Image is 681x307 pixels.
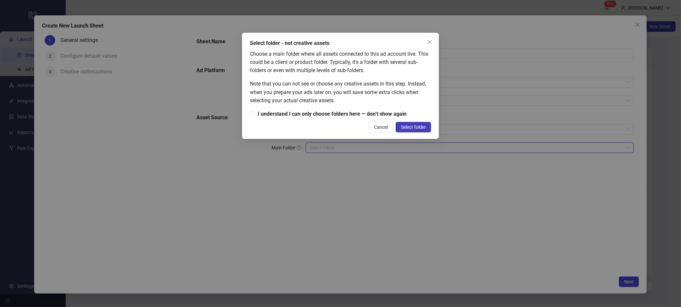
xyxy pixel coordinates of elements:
[369,122,393,132] button: Cancel
[425,37,435,47] button: Close
[250,80,431,104] div: Note that you can not see or choose any creative assets in this step. Instead, when you prepare y...
[396,122,431,132] button: Select folder
[374,125,388,130] span: Cancel
[250,50,431,74] div: Choose a main folder where all assets connected to this ad account live. This could be a client o...
[250,39,431,47] div: Select folder - not creative assets
[401,125,426,130] span: Select folder
[427,39,432,45] span: close
[255,110,409,118] span: I understand I can only choose folders here — don’t show again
